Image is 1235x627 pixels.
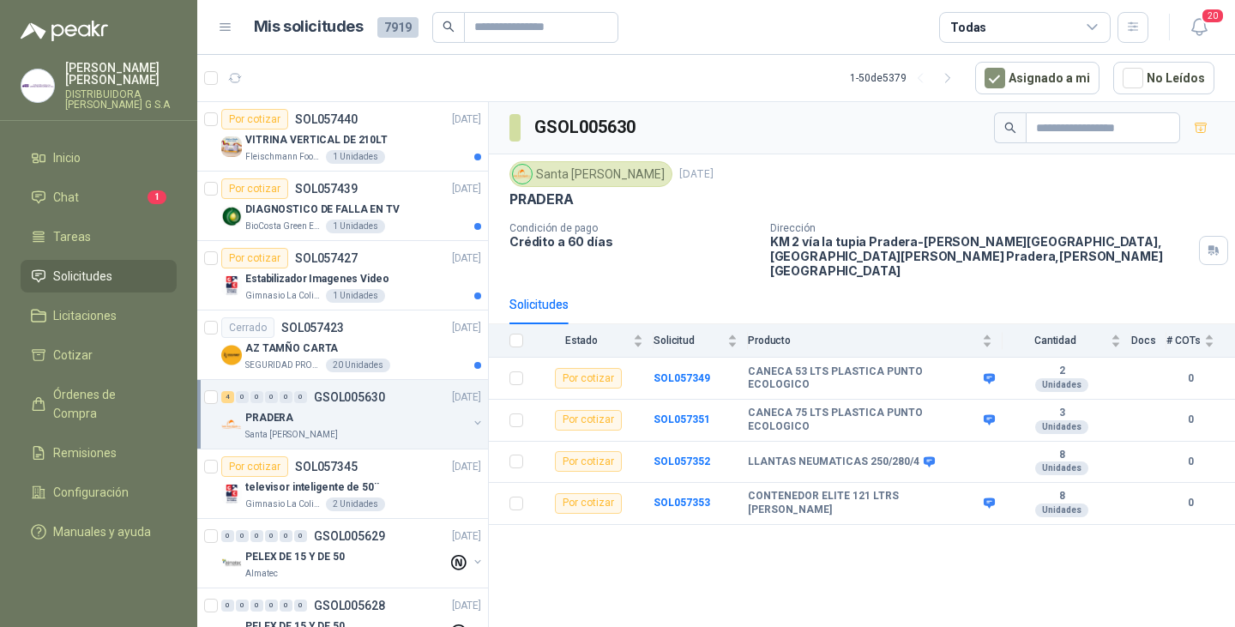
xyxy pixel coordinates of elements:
p: SOL057427 [295,252,358,264]
img: Logo peakr [21,21,108,41]
a: Por cotizarSOL057440[DATE] Company LogoVITRINA VERTICAL DE 210LTFleischmann Foods S.A.1 Unidades [197,102,488,172]
span: search [1004,122,1016,134]
a: Tareas [21,220,177,253]
a: CerradoSOL057423[DATE] Company LogoAZ TAMÑO CARTASEGURIDAD PROVISER LTDA20 Unidades [197,310,488,380]
div: Por cotizar [221,109,288,130]
span: Licitaciones [53,306,117,325]
div: Por cotizar [555,451,622,472]
b: 0 [1166,371,1214,387]
a: 4 0 0 0 0 0 GSOL005630[DATE] Company LogoPRADERASanta [PERSON_NAME] [221,387,485,442]
div: Cerrado [221,317,274,338]
a: Inicio [21,142,177,174]
img: Company Logo [221,206,242,226]
span: Tareas [53,227,91,246]
img: Company Logo [21,69,54,102]
p: SEGURIDAD PROVISER LTDA [245,359,322,372]
p: PRADERA [245,410,293,426]
div: 1 - 50 de 5379 [850,64,961,92]
a: Remisiones [21,437,177,469]
p: GSOL005630 [314,391,385,403]
div: 20 Unidades [326,359,390,372]
button: No Leídos [1113,62,1214,94]
div: 0 [221,600,234,612]
span: Solicitudes [53,267,112,286]
a: SOL057352 [654,455,710,467]
b: SOL057353 [654,497,710,509]
th: Cantidad [1003,324,1131,358]
div: 0 [236,391,249,403]
span: 20 [1201,8,1225,24]
p: BioCosta Green Energy S.A.S [245,220,322,233]
th: Solicitud [654,324,748,358]
div: 0 [265,600,278,612]
a: Configuración [21,476,177,509]
div: 0 [294,600,307,612]
div: 0 [265,391,278,403]
p: [DATE] [452,112,481,128]
div: Solicitudes [509,295,569,314]
p: SOL057345 [295,461,358,473]
span: Remisiones [53,443,117,462]
a: Licitaciones [21,299,177,332]
button: 20 [1184,12,1214,43]
span: Cantidad [1003,335,1107,347]
div: 0 [294,530,307,542]
p: [DATE] [452,389,481,406]
p: VITRINA VERTICAL DE 210LT [245,132,388,148]
div: 0 [221,530,234,542]
p: SOL057440 [295,113,358,125]
p: GSOL005628 [314,600,385,612]
span: search [443,21,455,33]
img: Company Logo [513,165,532,184]
div: Santa [PERSON_NAME] [509,161,672,187]
p: [DATE] [452,459,481,475]
span: # COTs [1166,335,1201,347]
p: Dirección [770,222,1192,234]
b: 8 [1003,449,1121,462]
p: Fleischmann Foods S.A. [245,150,322,164]
span: 7919 [377,17,419,38]
h3: GSOL005630 [534,114,638,141]
div: 0 [236,600,249,612]
div: 1 Unidades [326,220,385,233]
p: PELEX DE 15 Y DE 50 [245,549,345,565]
div: Unidades [1035,420,1088,434]
div: Por cotizar [221,178,288,199]
b: SOL057351 [654,413,710,425]
p: [DATE] [679,166,714,183]
div: 0 [280,600,292,612]
span: Cotizar [53,346,93,365]
p: [DATE] [452,181,481,197]
img: Company Logo [221,136,242,157]
div: 2 Unidades [326,497,385,511]
div: 1 Unidades [326,289,385,303]
b: LLANTAS NEUMATICAS 250/280/4 [748,455,919,469]
p: DISTRIBUIDORA [PERSON_NAME] G S.A [65,89,177,110]
th: Docs [1131,324,1166,358]
p: [DATE] [452,320,481,336]
div: Unidades [1035,503,1088,517]
span: Chat [53,188,79,207]
b: CONTENEDOR ELITE 121 LTRS [PERSON_NAME] [748,490,979,516]
b: 2 [1003,365,1121,378]
b: 3 [1003,407,1121,420]
div: 1 Unidades [326,150,385,164]
div: Unidades [1035,461,1088,475]
div: 0 [265,530,278,542]
b: 0 [1166,454,1214,470]
p: Almatec [245,567,278,581]
img: Company Logo [221,484,242,504]
div: 0 [250,600,263,612]
img: Company Logo [221,345,242,365]
b: 8 [1003,490,1121,503]
span: 1 [148,190,166,204]
b: CANECA 75 LTS PLASTICA PUNTO ECOLOGICO [748,407,979,433]
th: Estado [533,324,654,358]
div: Por cotizar [221,248,288,268]
p: Crédito a 60 días [509,234,756,249]
p: SOL057439 [295,183,358,195]
div: Unidades [1035,378,1088,392]
div: Por cotizar [221,456,288,477]
p: [PERSON_NAME] [PERSON_NAME] [65,62,177,86]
